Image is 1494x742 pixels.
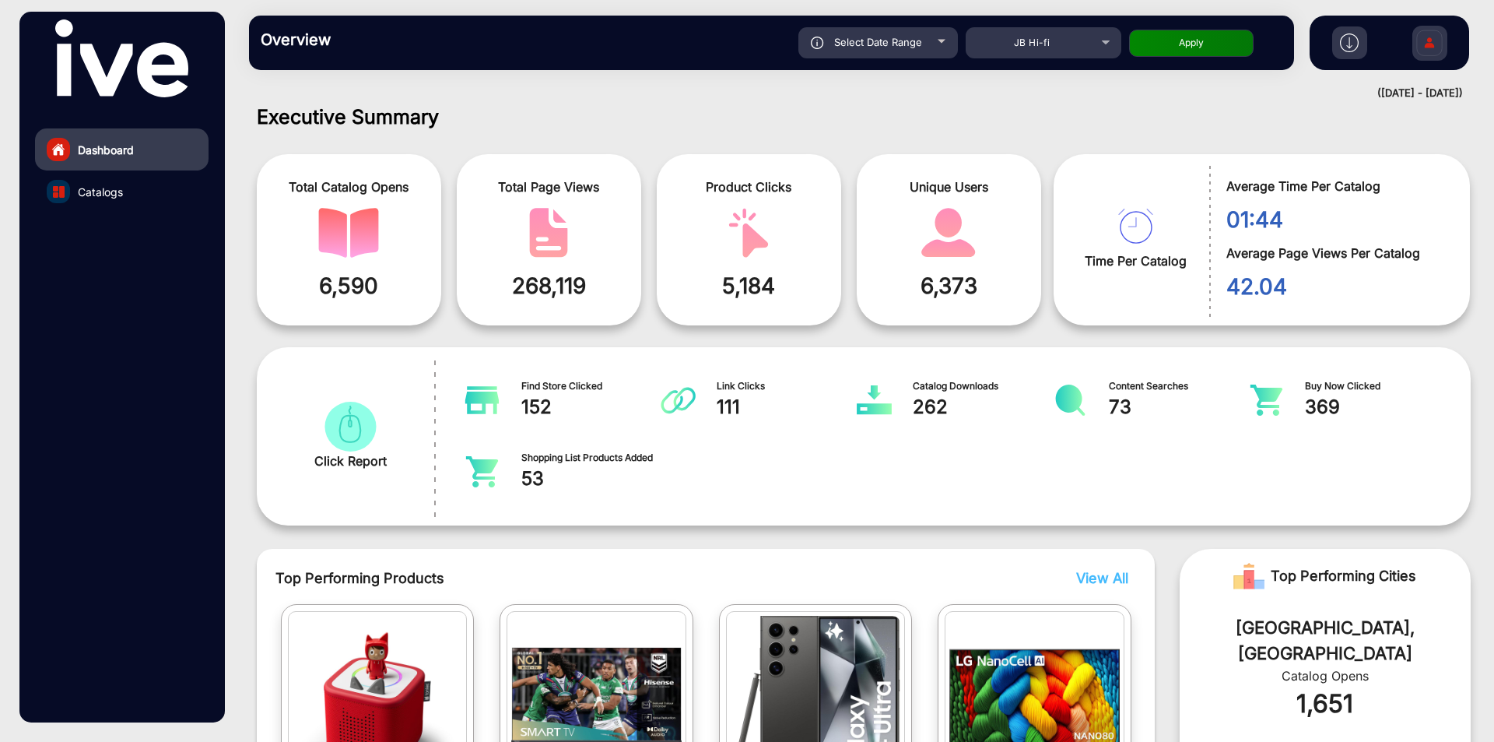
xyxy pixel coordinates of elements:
[1226,177,1447,195] span: Average Time Per Catalog
[268,178,430,196] span: Total Catalog Opens
[465,385,500,416] img: catalog
[857,385,892,416] img: catalog
[1203,615,1447,666] div: [GEOGRAPHIC_DATA], [GEOGRAPHIC_DATA]
[35,171,209,213] a: Catalogs
[1271,561,1416,592] span: Top Performing Cities
[1072,568,1124,589] button: View All
[1305,393,1446,421] span: 369
[521,393,662,421] span: 152
[1014,37,1050,48] span: JB Hi-fi
[717,393,857,421] span: 111
[868,269,1029,302] span: 6,373
[1249,385,1284,416] img: catalog
[521,379,662,393] span: Find Store Clicked
[78,184,123,200] span: Catalogs
[35,128,209,171] a: Dashboard
[1226,244,1447,262] span: Average Page Views Per Catalog
[53,186,65,198] img: catalog
[718,208,779,258] img: catalog
[918,208,979,258] img: catalog
[913,393,1054,421] span: 262
[1129,30,1254,57] button: Apply
[261,30,479,49] h3: Overview
[1226,203,1447,236] span: 01:44
[1109,393,1250,421] span: 73
[668,269,829,302] span: 5,184
[468,269,630,302] span: 268,119
[717,379,857,393] span: Link Clicks
[1109,379,1250,393] span: Content Searches
[465,456,500,487] img: catalog
[320,402,381,452] img: catalog
[318,208,379,258] img: catalog
[55,19,188,97] img: vmg-logo
[1118,209,1153,244] img: catalog
[1076,570,1128,586] span: View All
[78,142,134,158] span: Dashboard
[521,451,662,465] span: Shopping List Products Added
[1203,685,1447,723] div: 1,651
[1233,561,1264,592] img: Rank image
[268,269,430,302] span: 6,590
[1203,666,1447,685] div: Catalog Opens
[275,568,931,589] span: Top Performing Products
[868,178,1029,196] span: Unique Users
[811,37,824,49] img: icon
[1053,385,1088,416] img: catalog
[521,465,662,493] span: 53
[518,208,579,258] img: catalog
[1226,270,1447,303] span: 42.04
[257,105,1471,128] h1: Executive Summary
[468,178,630,196] span: Total Page Views
[51,142,65,156] img: home
[668,178,829,196] span: Product Clicks
[314,452,387,470] span: Click Report
[233,86,1463,101] div: ([DATE] - [DATE])
[661,385,696,416] img: catalog
[913,379,1054,393] span: Catalog Downloads
[1340,33,1359,52] img: h2download.svg
[1305,379,1446,393] span: Buy Now Clicked
[834,36,922,48] span: Select Date Range
[1413,18,1446,72] img: Sign%20Up.svg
